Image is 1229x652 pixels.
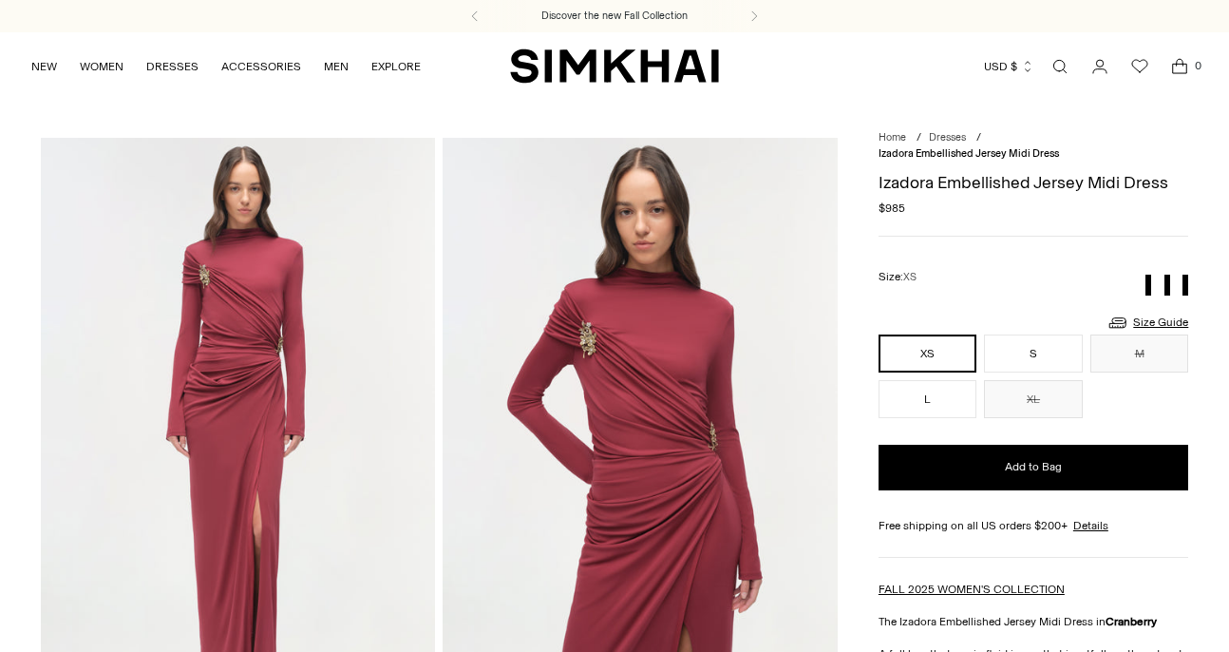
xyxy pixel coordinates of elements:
[976,130,981,146] div: /
[1081,48,1119,86] a: Go to the account page
[221,46,301,87] a: ACCESSORIES
[1005,459,1062,475] span: Add to Bag
[879,130,1188,162] nav: breadcrumbs
[879,200,905,217] span: $985
[1161,48,1199,86] a: Open cart modal
[879,445,1188,490] button: Add to Bag
[80,46,123,87] a: WOMEN
[984,335,1082,373] button: S
[903,271,917,283] span: XS
[1106,311,1188,335] a: Size Guide
[879,268,917,286] label: Size:
[879,613,1188,630] p: The Izadora Embellished Jersey Midi Dress in
[31,46,57,87] a: NEW
[146,46,199,87] a: DRESSES
[371,46,421,87] a: EXPLORE
[879,583,1065,596] a: FALL 2025 WOMEN'S COLLECTION
[1189,57,1206,74] span: 0
[510,48,719,85] a: SIMKHAI
[929,131,966,144] a: Dresses
[1073,517,1108,534] a: Details
[879,335,976,373] button: XS
[984,46,1034,87] button: USD $
[879,147,1059,160] span: Izadora Embellished Jersey Midi Dress
[917,130,921,146] div: /
[984,380,1082,418] button: XL
[1041,48,1079,86] a: Open search modal
[879,174,1188,191] h1: Izadora Embellished Jersey Midi Dress
[879,131,906,144] a: Home
[324,46,349,87] a: MEN
[1121,48,1159,86] a: Wishlist
[541,9,688,24] a: Discover the new Fall Collection
[879,517,1188,534] div: Free shipping on all US orders $200+
[1090,335,1189,373] button: M
[879,380,976,418] button: L
[1106,615,1157,628] strong: Cranberry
